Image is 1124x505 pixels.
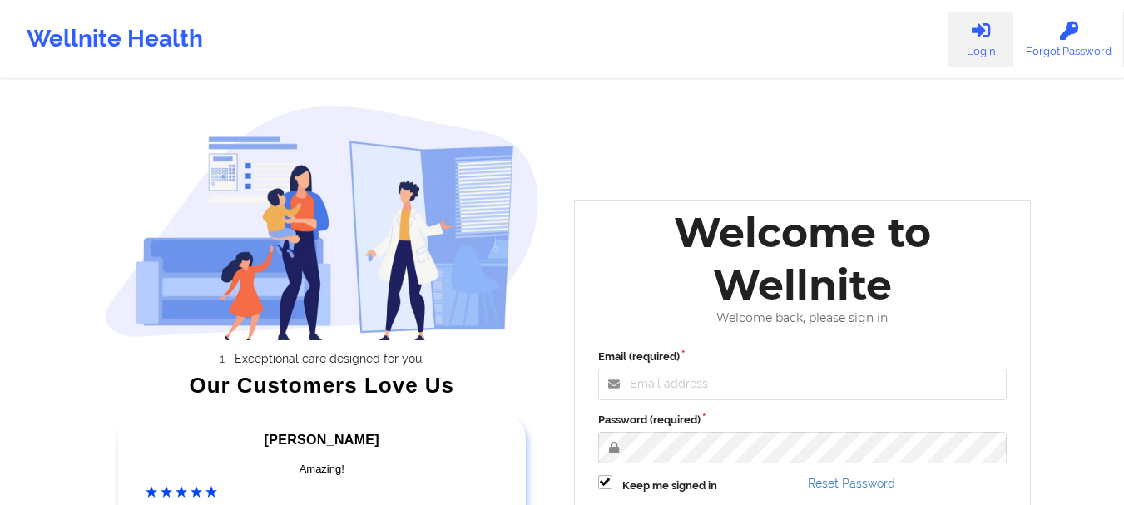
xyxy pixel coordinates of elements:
span: [PERSON_NAME] [265,433,379,447]
div: Our Customers Love Us [105,377,539,394]
label: Password (required) [598,412,1008,428]
a: Forgot Password [1013,12,1124,67]
div: Welcome to Wellnite [587,206,1019,311]
a: Reset Password [808,477,895,490]
img: wellnite-auth-hero_200.c722682e.png [105,105,539,340]
label: Keep me signed in [622,478,717,494]
label: Email (required) [598,349,1008,365]
div: Welcome back, please sign in [587,311,1019,325]
input: Email address [598,369,1008,400]
a: Login [948,12,1013,67]
div: Amazing! [146,461,498,478]
li: Exceptional care designed for you. [120,352,539,365]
